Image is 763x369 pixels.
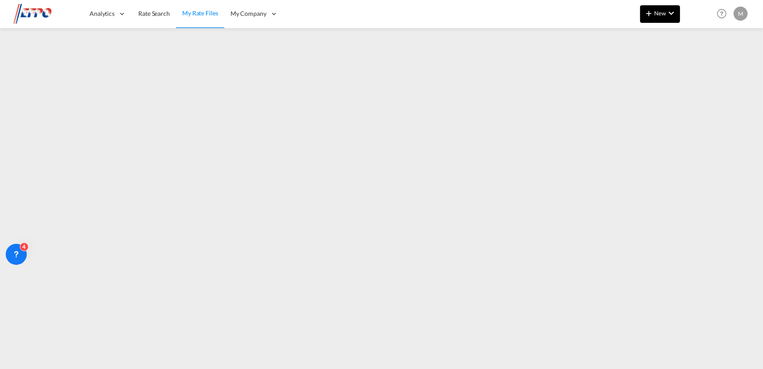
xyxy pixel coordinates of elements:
[13,4,72,24] img: d38966e06f5511efa686cdb0e1f57a29.png
[182,9,218,17] span: My Rate Files
[90,9,115,18] span: Analytics
[734,7,748,21] div: M
[230,9,266,18] span: My Company
[644,8,654,18] md-icon: icon-plus 400-fg
[666,8,677,18] md-icon: icon-chevron-down
[714,6,729,21] span: Help
[714,6,734,22] div: Help
[138,10,170,17] span: Rate Search
[640,5,680,23] button: icon-plus 400-fgNewicon-chevron-down
[644,10,677,17] span: New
